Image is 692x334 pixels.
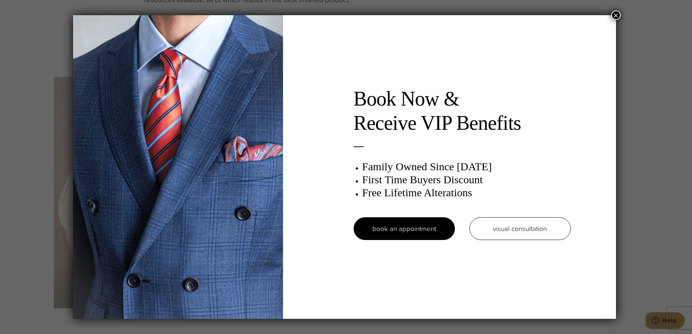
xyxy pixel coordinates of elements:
h2: Book Now & Receive VIP Benefits [354,87,571,135]
h3: First Time Buyers Discount [362,173,571,186]
span: Help [16,5,31,12]
h3: Free Lifetime Alterations [362,186,571,199]
a: visual consultation [469,217,571,240]
a: book an appointment [354,217,455,240]
button: Close [611,10,621,20]
h3: Family Owned Since [DATE] [362,160,571,173]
